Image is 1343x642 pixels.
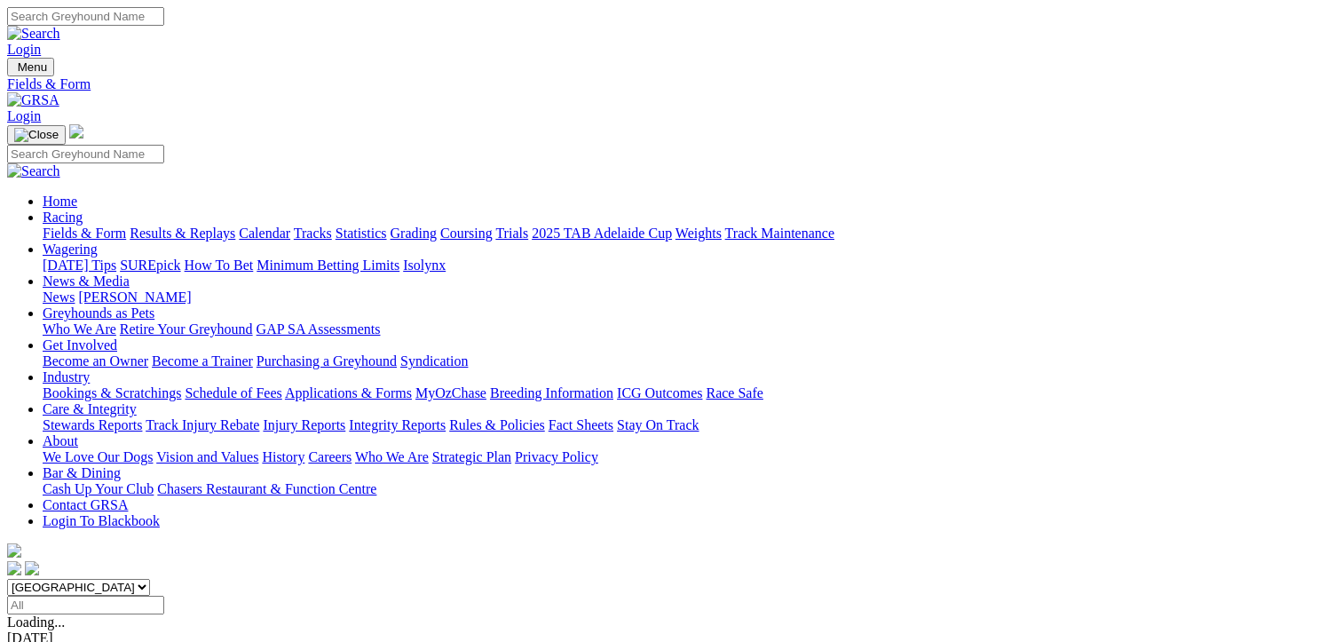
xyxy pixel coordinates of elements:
[515,449,598,464] a: Privacy Policy
[185,385,281,400] a: Schedule of Fees
[43,513,160,528] a: Login To Blackbook
[7,125,66,145] button: Toggle navigation
[146,417,259,432] a: Track Injury Rebate
[336,226,387,241] a: Statistics
[308,449,352,464] a: Careers
[43,258,116,273] a: [DATE] Tips
[43,289,75,305] a: News
[449,417,545,432] a: Rules & Policies
[156,449,258,464] a: Vision and Values
[725,226,834,241] a: Track Maintenance
[285,385,412,400] a: Applications & Forms
[43,305,154,321] a: Greyhounds as Pets
[69,124,83,139] img: logo-grsa-white.png
[490,385,613,400] a: Breeding Information
[7,163,60,179] img: Search
[403,258,446,273] a: Isolynx
[391,226,437,241] a: Grading
[43,417,142,432] a: Stewards Reports
[355,449,429,464] a: Who We Are
[432,449,511,464] a: Strategic Plan
[349,417,446,432] a: Integrity Reports
[43,369,90,384] a: Industry
[7,614,65,630] span: Loading...
[43,337,117,353] a: Get Involved
[43,242,98,257] a: Wagering
[185,258,254,273] a: How To Bet
[43,289,1336,305] div: News & Media
[43,273,130,289] a: News & Media
[120,321,253,337] a: Retire Your Greyhound
[400,353,468,369] a: Syndication
[239,226,290,241] a: Calendar
[43,417,1336,433] div: Care & Integrity
[43,449,153,464] a: We Love Our Dogs
[157,481,376,496] a: Chasers Restaurant & Function Centre
[43,353,1336,369] div: Get Involved
[7,596,164,614] input: Select date
[257,258,399,273] a: Minimum Betting Limits
[440,226,493,241] a: Coursing
[120,258,180,273] a: SUREpick
[43,226,126,241] a: Fields & Form
[617,385,702,400] a: ICG Outcomes
[7,92,59,108] img: GRSA
[7,26,60,42] img: Search
[43,481,154,496] a: Cash Up Your Club
[18,60,47,74] span: Menu
[7,543,21,558] img: logo-grsa-white.png
[43,321,1336,337] div: Greyhounds as Pets
[495,226,528,241] a: Trials
[549,417,613,432] a: Fact Sheets
[415,385,486,400] a: MyOzChase
[43,449,1336,465] div: About
[257,353,397,369] a: Purchasing a Greyhound
[43,465,121,480] a: Bar & Dining
[7,76,1336,92] a: Fields & Form
[43,194,77,209] a: Home
[294,226,332,241] a: Tracks
[706,385,762,400] a: Race Safe
[7,561,21,575] img: facebook.svg
[43,401,137,416] a: Care & Integrity
[152,353,253,369] a: Become a Trainer
[43,497,128,512] a: Contact GRSA
[78,289,191,305] a: [PERSON_NAME]
[43,258,1336,273] div: Wagering
[263,417,345,432] a: Injury Reports
[43,321,116,337] a: Who We Are
[130,226,235,241] a: Results & Replays
[7,145,164,163] input: Search
[43,433,78,448] a: About
[262,449,304,464] a: History
[43,353,148,369] a: Become an Owner
[532,226,672,241] a: 2025 TAB Adelaide Cup
[7,58,54,76] button: Toggle navigation
[43,385,181,400] a: Bookings & Scratchings
[43,226,1336,242] div: Racing
[43,385,1336,401] div: Industry
[257,321,381,337] a: GAP SA Assessments
[43,481,1336,497] div: Bar & Dining
[7,42,41,57] a: Login
[675,226,722,241] a: Weights
[7,7,164,26] input: Search
[617,417,699,432] a: Stay On Track
[25,561,39,575] img: twitter.svg
[43,210,83,225] a: Racing
[7,108,41,123] a: Login
[14,128,59,142] img: Close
